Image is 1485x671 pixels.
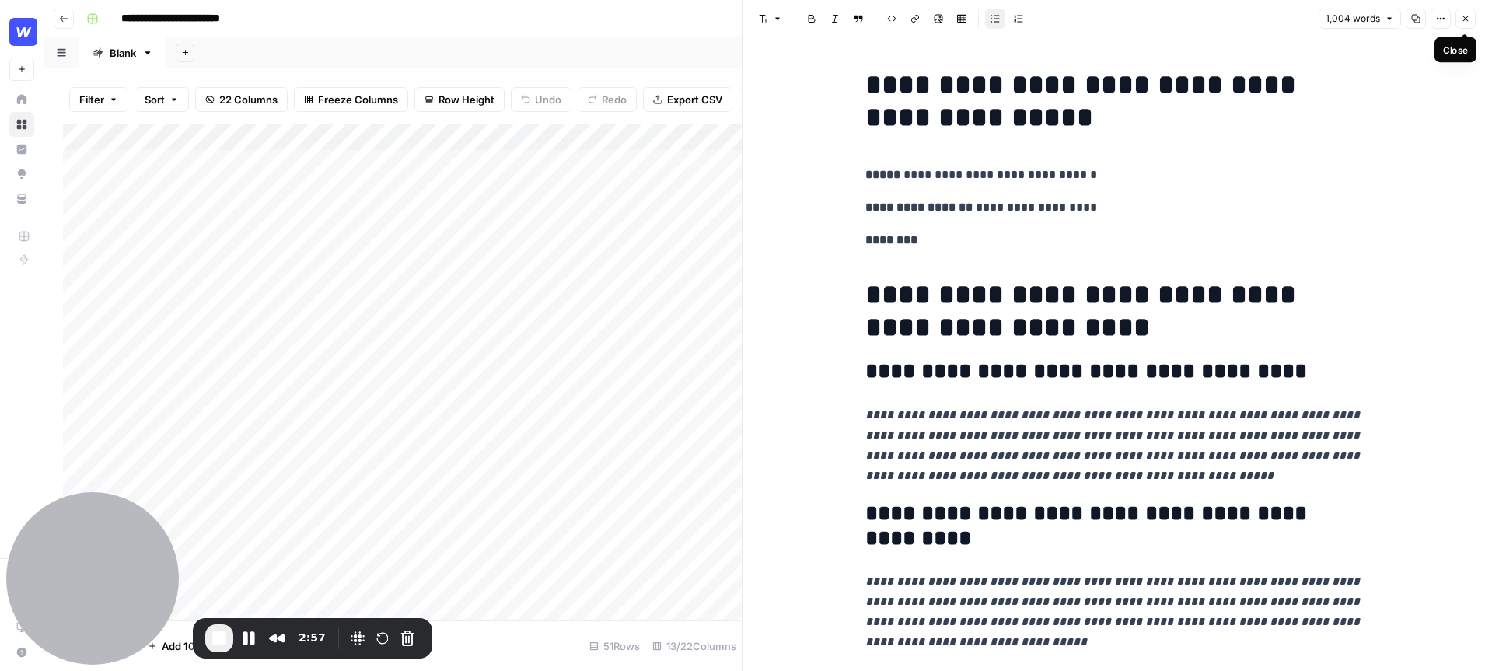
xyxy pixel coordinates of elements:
div: 13/22 Columns [646,634,742,659]
span: Filter [79,92,104,107]
span: 1,004 words [1326,12,1380,26]
img: Webflow Logo [9,18,37,46]
button: 1,004 words [1319,9,1401,29]
a: Opportunities [9,162,34,187]
button: Workspace: Webflow [9,12,34,51]
button: 22 Columns [195,87,288,112]
button: Add 10 Rows [138,634,233,659]
a: Insights [9,137,34,162]
div: Close [1443,43,1468,57]
span: Redo [602,92,627,107]
span: Freeze Columns [318,92,398,107]
button: Filter [69,87,128,112]
button: Export CSV [643,87,732,112]
button: Redo [578,87,637,112]
button: Sort [135,87,189,112]
button: Undo [511,87,571,112]
span: Export CSV [667,92,722,107]
div: Blank [110,45,136,61]
a: Your Data [9,187,34,211]
button: Freeze Columns [294,87,408,112]
span: Sort [145,92,165,107]
span: Row Height [439,92,494,107]
button: Row Height [414,87,505,112]
div: 51 Rows [583,634,646,659]
a: Browse [9,112,34,137]
span: 22 Columns [219,92,278,107]
a: Blank [79,37,166,68]
span: Undo [535,92,561,107]
a: Home [9,87,34,112]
